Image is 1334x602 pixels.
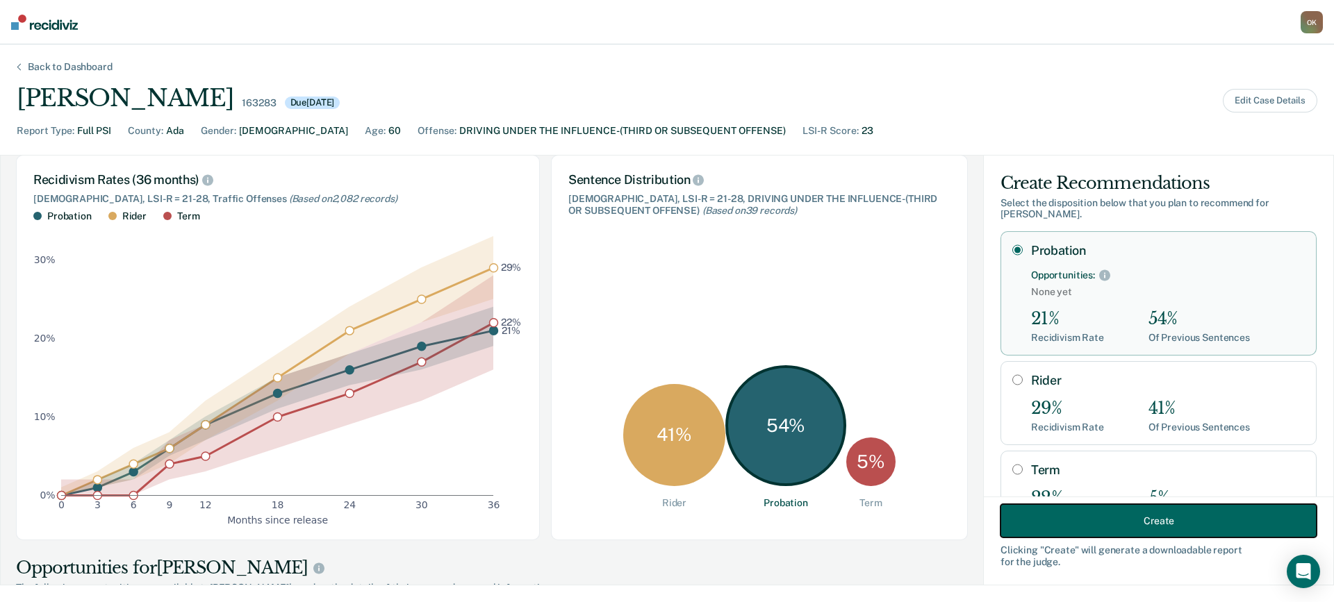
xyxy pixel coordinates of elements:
[94,499,101,510] text: 3
[227,514,328,525] g: x-axis label
[61,236,493,495] g: area
[1031,269,1095,281] div: Opportunities:
[365,124,386,138] div: Age :
[501,317,521,328] text: 22%
[17,84,233,112] div: [PERSON_NAME]
[662,497,686,509] div: Rider
[1301,11,1323,33] div: O K
[128,124,163,138] div: County :
[501,262,522,273] text: 29%
[16,582,968,594] span: The following opportunities are available to [PERSON_NAME] based on the details of their case and...
[1148,488,1250,508] div: 5%
[459,124,786,138] div: DRIVING UNDER THE INFLUENCE-(THIRD OR SUBSEQUENT OFFENSE)
[343,499,356,510] text: 24
[227,514,328,525] text: Months since release
[11,61,129,73] div: Back to Dashboard
[1031,421,1104,433] div: Recidivism Rate
[166,124,184,138] div: Ada
[289,193,397,204] span: (Based on 2,082 records )
[1287,555,1320,588] div: Open Intercom Messenger
[1148,421,1250,433] div: Of Previous Sentences
[1223,89,1317,112] button: Edit Case Details
[1148,332,1250,344] div: Of Previous Sentences
[1031,373,1305,388] label: Rider
[502,324,520,335] text: 21%
[199,499,212,510] text: 12
[388,124,401,138] div: 60
[802,124,859,138] div: LSI-R Score :
[702,205,797,216] span: (Based on 39 records )
[1000,504,1317,537] button: Create
[1031,286,1305,298] span: None yet
[568,172,950,187] div: Sentence Distribution
[40,490,56,501] text: 0%
[272,499,284,510] text: 18
[568,193,950,217] div: [DEMOGRAPHIC_DATA], LSI-R = 21-28, DRIVING UNDER THE INFLUENCE-(THIRD OR SUBSEQUENT OFFENSE)
[846,437,896,487] div: 5 %
[58,499,500,510] g: x-axis tick label
[34,411,56,422] text: 10%
[285,97,340,109] div: Due [DATE]
[34,254,56,501] g: y-axis tick label
[242,97,276,109] div: 163283
[859,497,882,509] div: Term
[501,262,522,335] g: text
[34,254,56,265] text: 30%
[33,172,522,187] div: Recidivism Rates (36 months)
[47,210,92,222] div: Probation
[239,124,348,138] div: [DEMOGRAPHIC_DATA]
[764,497,808,509] div: Probation
[415,499,428,510] text: 30
[122,210,147,222] div: Rider
[177,210,199,222] div: Term
[725,365,846,486] div: 54 %
[1000,197,1317,221] div: Select the disposition below that you plan to recommend for [PERSON_NAME] .
[58,263,498,499] g: dot
[77,124,111,138] div: Full PSI
[862,124,873,138] div: 23
[1031,332,1104,344] div: Recidivism Rate
[33,193,522,205] div: [DEMOGRAPHIC_DATA], LSI-R = 21-28, Traffic Offenses
[418,124,456,138] div: Offense :
[1031,309,1104,329] div: 21%
[1031,462,1305,478] label: Term
[623,384,725,486] div: 41 %
[1000,544,1317,568] div: Clicking " Create " will generate a downloadable report for the judge.
[1148,399,1250,419] div: 41%
[131,499,137,510] text: 6
[201,124,236,138] div: Gender :
[1301,11,1323,33] button: OK
[1031,243,1305,258] label: Probation
[167,499,173,510] text: 9
[1031,488,1104,508] div: 22%
[58,499,65,510] text: 0
[11,15,78,30] img: Recidiviz
[34,333,56,344] text: 20%
[1000,172,1317,194] div: Create Recommendations
[1148,309,1250,329] div: 54%
[16,557,968,579] div: Opportunities for [PERSON_NAME]
[17,124,74,138] div: Report Type :
[1031,399,1104,419] div: 29%
[488,499,500,510] text: 36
